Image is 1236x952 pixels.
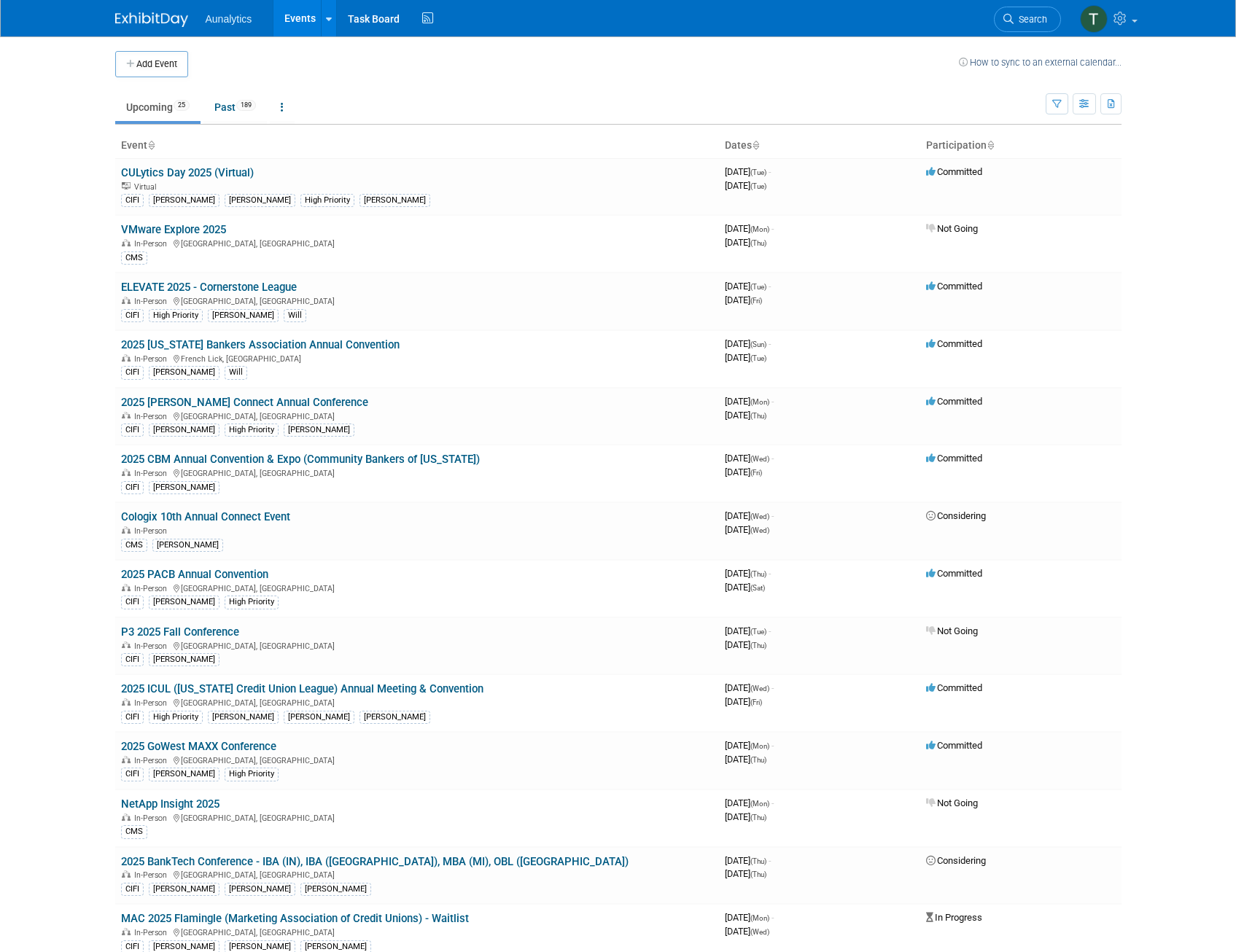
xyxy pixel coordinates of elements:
[121,366,144,379] div: CIFI
[121,237,713,249] div: [GEOGRAPHIC_DATA], [GEOGRAPHIC_DATA]
[149,194,219,207] div: [PERSON_NAME]
[121,825,147,838] div: CMS
[121,539,147,552] div: CMS
[719,133,920,158] th: Dates
[769,855,771,866] span: -
[149,424,219,437] div: [PERSON_NAME]
[149,768,219,781] div: [PERSON_NAME]
[769,281,771,292] span: -
[926,281,982,292] span: Committed
[750,641,766,649] span: (Thu)
[122,412,131,419] img: In-Person Event
[121,223,226,236] a: VMware Explore 2025
[122,756,131,763] img: In-Person Event
[926,797,978,808] span: Not Going
[994,7,1061,32] a: Search
[225,194,295,207] div: [PERSON_NAME]
[121,281,297,294] a: ELEVATE 2025 - Cornerstone League
[769,625,771,636] span: -
[750,742,769,750] span: (Mon)
[115,133,719,158] th: Event
[121,639,713,651] div: [GEOGRAPHIC_DATA], [GEOGRAPHIC_DATA]
[926,396,982,407] span: Committed
[725,855,771,866] span: [DATE]
[149,366,219,379] div: [PERSON_NAME]
[725,352,766,363] span: [DATE]
[121,410,713,421] div: [GEOGRAPHIC_DATA], [GEOGRAPHIC_DATA]
[750,698,762,706] span: (Fri)
[115,51,188,77] button: Add Event
[750,628,766,636] span: (Tue)
[149,309,203,322] div: High Priority
[284,711,354,724] div: [PERSON_NAME]
[121,696,713,708] div: [GEOGRAPHIC_DATA], [GEOGRAPHIC_DATA]
[149,711,203,724] div: High Priority
[725,453,774,464] span: [DATE]
[121,811,713,823] div: [GEOGRAPHIC_DATA], [GEOGRAPHIC_DATA]
[771,223,774,234] span: -
[750,225,769,233] span: (Mon)
[208,309,279,322] div: [PERSON_NAME]
[725,467,762,477] span: [DATE]
[750,398,769,406] span: (Mon)
[122,182,131,190] img: Virtual Event
[121,768,144,781] div: CIFI
[926,338,982,349] span: Committed
[750,584,765,592] span: (Sat)
[121,309,144,322] div: CIFI
[725,568,771,579] span: [DATE]
[134,182,160,192] span: Virtual
[121,926,713,937] div: [GEOGRAPHIC_DATA], [GEOGRAPHIC_DATA]
[725,912,774,923] span: [DATE]
[121,625,239,639] a: P3 2025 Fall Conference
[725,510,774,521] span: [DATE]
[121,453,480,466] a: 2025 CBM Annual Convention & Expo (Community Bankers of [US_STATE])
[225,596,279,609] div: High Priority
[134,928,171,937] span: In-Person
[750,455,769,463] span: (Wed)
[208,711,279,724] div: [PERSON_NAME]
[725,639,766,650] span: [DATE]
[771,682,774,693] span: -
[134,584,171,593] span: In-Person
[1080,5,1108,33] img: Tim Killilea
[750,239,766,247] span: (Thu)
[122,584,131,591] img: In-Person Event
[926,223,978,234] span: Not Going
[121,855,629,868] a: 2025 BankTech Conference - IBA (IN), IBA ([GEOGRAPHIC_DATA]), MBA (MI), OBL ([GEOGRAPHIC_DATA])
[926,166,982,177] span: Committed
[115,93,201,121] a: Upcoming25
[121,251,147,265] div: CMS
[750,469,762,477] span: (Fri)
[121,682,483,695] a: 2025 ICUL ([US_STATE] Credit Union League) Annual Meeting & Convention
[750,570,766,578] span: (Thu)
[152,539,223,552] div: [PERSON_NAME]
[134,469,171,478] span: In-Person
[121,338,400,351] a: 2025 [US_STATE] Bankers Association Annual Convention
[225,424,279,437] div: High Priority
[725,237,766,248] span: [DATE]
[300,883,371,896] div: [PERSON_NAME]
[122,297,131,304] img: In-Person Event
[122,239,131,246] img: In-Person Event
[750,857,766,865] span: (Thu)
[359,194,430,207] div: [PERSON_NAME]
[771,740,774,751] span: -
[725,396,774,407] span: [DATE]
[750,814,766,822] span: (Thu)
[771,510,774,521] span: -
[206,13,252,25] span: Aunalytics
[725,281,771,292] span: [DATE]
[134,412,171,421] span: In-Person
[725,868,766,879] span: [DATE]
[750,283,766,291] span: (Tue)
[121,424,144,437] div: CIFI
[926,740,982,751] span: Committed
[134,354,171,364] span: In-Person
[725,294,762,305] span: [DATE]
[771,396,774,407] span: -
[750,928,769,936] span: (Wed)
[926,510,986,521] span: Considering
[225,883,295,896] div: [PERSON_NAME]
[121,582,713,593] div: [GEOGRAPHIC_DATA], [GEOGRAPHIC_DATA]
